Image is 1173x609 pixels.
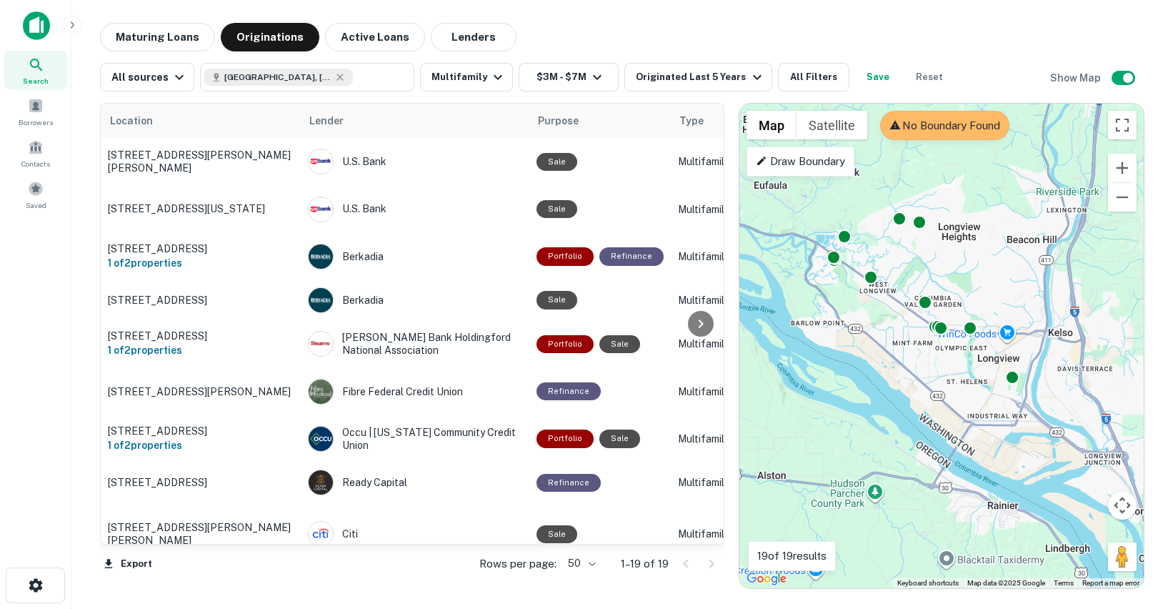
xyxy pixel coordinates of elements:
[309,112,344,129] span: Lender
[308,149,522,174] div: U.s. Bank
[308,287,522,313] div: Berkadia
[109,112,171,129] span: Location
[108,437,294,453] h6: 1 of 2 properties
[309,380,333,404] img: picture
[599,335,640,353] div: Sale
[743,570,790,588] img: Google
[739,104,1144,588] div: 0 0
[1102,495,1173,563] iframe: Chat Widget
[678,202,749,217] p: Multifamily
[108,342,294,358] h6: 1 of 2 properties
[743,570,790,588] a: Open this area in Google Maps (opens a new window)
[301,104,529,138] th: Lender
[100,553,156,575] button: Export
[678,431,749,447] p: Multifamily
[678,475,749,490] p: Multifamily
[101,104,301,138] th: Location
[1050,70,1103,86] h6: Show Map
[678,336,749,352] p: Multifamily
[1108,183,1137,212] button: Zoom out
[562,553,598,574] div: 50
[967,579,1045,587] span: Map data ©2025 Google
[747,111,797,139] button: Show street map
[308,331,522,357] div: [PERSON_NAME] Bank Holdingford National Association
[621,555,669,573] p: 1–19 of 19
[309,149,333,174] img: picture
[108,202,294,215] p: [STREET_ADDRESS][US_STATE]
[678,526,749,542] p: Multifamily
[26,199,46,211] span: Saved
[1108,111,1137,139] button: Toggle fullscreen view
[309,470,333,495] img: picture
[479,555,556,573] p: Rows per page:
[309,332,333,356] img: picture
[536,382,601,400] div: This loan purpose was for refinancing
[624,63,772,91] button: Originated Last 5 Years
[536,430,594,447] div: This is a portfolio loan with 2 properties
[108,476,294,489] p: [STREET_ADDRESS]
[599,247,664,265] div: This loan purpose was for refinancing
[678,384,749,400] p: Multifamily
[4,134,67,172] a: Contacts
[897,578,959,588] button: Keyboard shortcuts
[536,153,577,171] div: Sale
[519,63,619,91] button: $3M - $7M
[19,117,53,128] span: Borrowers
[1054,579,1074,587] a: Terms
[538,112,597,129] span: Purpose
[308,244,522,269] div: Berkadia
[23,11,50,40] img: capitalize-icon.png
[100,63,194,91] button: All sources
[108,330,294,342] p: [STREET_ADDRESS]
[671,104,757,138] th: Type
[308,379,522,405] div: Fibre Federal Credit Union
[756,153,845,170] p: Draw Boundary
[536,200,577,218] div: Sale
[599,430,640,447] div: Sale
[536,335,594,353] div: This is a portfolio loan with 2 properties
[889,117,1000,134] p: No Boundary Found
[678,154,749,169] p: Multifamily
[536,291,577,309] div: Sale
[536,525,577,543] div: Sale
[308,426,522,452] div: Occu | [US_STATE] Community Credit Union
[4,175,67,214] a: Saved
[420,63,513,91] button: Multifamily
[108,255,294,271] h6: 1 of 2 properties
[4,92,67,131] a: Borrowers
[309,244,333,269] img: picture
[111,69,188,86] div: All sources
[1082,579,1139,587] a: Report a map error
[308,470,522,495] div: Ready Capital
[679,112,722,129] span: Type
[308,197,522,222] div: U.s. Bank
[108,242,294,255] p: [STREET_ADDRESS]
[23,75,49,86] span: Search
[1108,154,1137,182] button: Zoom in
[757,548,827,565] p: 19 of 19 results
[221,23,319,51] button: Originations
[907,63,952,91] button: Reset
[536,247,594,265] div: This is a portfolio loan with 2 properties
[636,69,765,86] div: Originated Last 5 Years
[309,197,333,222] img: picture
[4,51,67,89] a: Search
[529,104,671,138] th: Purpose
[325,23,425,51] button: Active Loans
[309,288,333,312] img: picture
[309,427,333,451] img: picture
[21,158,50,169] span: Contacts
[308,521,522,547] div: Citi
[797,111,867,139] button: Show satellite imagery
[431,23,516,51] button: Lenders
[108,425,294,437] p: [STREET_ADDRESS]
[309,522,333,546] img: picture
[678,292,749,308] p: Multifamily
[678,249,749,264] p: Multifamily
[855,63,901,91] button: Save your search to get updates of matches that match your search criteria.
